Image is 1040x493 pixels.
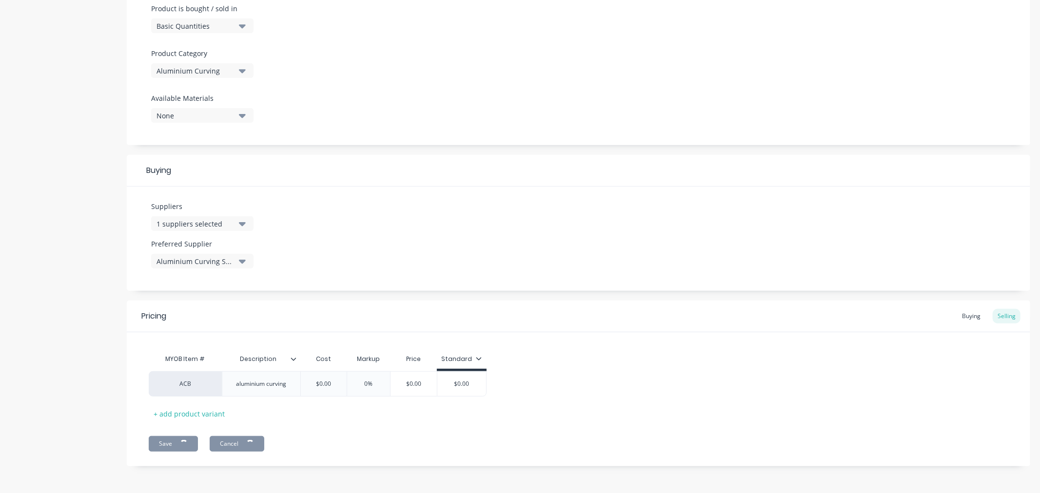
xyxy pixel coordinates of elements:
div: Pricing [141,310,166,322]
div: ACB [158,379,212,388]
div: ACBaluminium curving$0.000%$0.00$0.00 [149,371,487,397]
div: aluminium curving [228,378,294,390]
label: Product is bought / sold in [151,3,249,14]
div: Basic Quantities [157,21,235,31]
div: Cost [300,349,347,369]
div: Markup [347,349,390,369]
div: Standard [441,355,482,363]
div: Aluminium Curving [157,66,235,76]
button: Save [149,436,198,452]
label: Available Materials [151,93,254,103]
div: MYOB Item # [149,349,222,369]
div: Description [222,347,294,371]
div: 0% [344,372,393,396]
div: Description [222,349,300,369]
div: Selling [993,309,1020,323]
label: Product Category [151,48,249,58]
div: $0.00 [299,372,348,396]
div: Buying [957,309,985,323]
button: Aluminium Curving [151,63,254,78]
button: Aluminium Curving Specialists [151,254,254,268]
div: $0.00 [389,372,438,396]
div: Aluminium Curving Specialists [157,256,235,266]
div: $0.00 [437,372,486,396]
button: Cancel [210,436,264,452]
button: 1 suppliers selected [151,216,254,231]
label: Suppliers [151,201,254,211]
div: 1 suppliers selected [157,219,235,229]
button: Basic Quantities [151,19,254,33]
label: Preferred Supplier [151,239,254,249]
button: None [151,108,254,123]
div: Price [390,349,437,369]
div: None [157,111,235,121]
div: Buying [127,155,1030,187]
div: + add product variant [149,406,230,421]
